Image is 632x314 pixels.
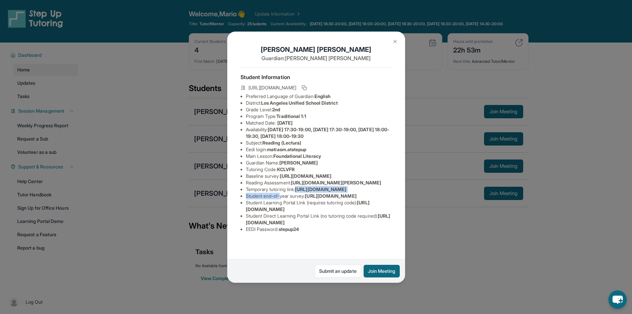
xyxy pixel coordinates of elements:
[246,127,389,139] span: [DATE] 17:30-19:00, [DATE] 17:30-19:00, [DATE] 18:00-19:30, [DATE] 18:00-19:30
[246,193,392,199] li: Student end-of-year survey :
[279,160,318,165] span: [PERSON_NAME]
[364,265,400,277] button: Join Meeting
[300,84,308,92] button: Copy link
[246,100,392,106] li: District:
[246,166,392,173] li: Tutoring Code :
[246,213,392,226] li: Student Direct Learning Portal Link (no tutoring code required) :
[267,147,306,152] span: matiasm.atstepup
[272,107,280,112] span: 2nd
[246,153,392,159] li: Main Lesson :
[246,159,392,166] li: Guardian Name :
[315,93,331,99] span: English
[241,45,392,54] h1: [PERSON_NAME] [PERSON_NAME]
[273,153,321,159] span: Foundational Literacy
[246,106,392,113] li: Grade Level:
[392,39,398,44] img: Close Icon
[246,179,392,186] li: Reading Assessment :
[276,113,306,119] span: Traditional 1:1
[246,113,392,120] li: Program Type:
[246,146,392,153] li: Eedi login :
[246,140,392,146] li: Subject :
[277,120,293,126] span: [DATE]
[246,226,392,233] li: EEDI Password :
[305,193,356,199] span: [URL][DOMAIN_NAME]
[262,140,301,146] span: Reading (Lectura)
[248,84,296,91] span: [URL][DOMAIN_NAME]
[246,199,392,213] li: Student Learning Portal Link (requires tutoring code) :
[246,173,392,179] li: Baseline survey :
[261,100,337,106] span: Los Angeles Unified School District
[315,265,361,277] a: Submit an update
[246,120,392,126] li: Matched Date:
[246,126,392,140] li: Availability:
[280,173,331,179] span: [URL][DOMAIN_NAME]
[279,226,299,232] span: stepup24
[608,290,627,309] button: chat-button
[295,186,346,192] span: [URL][DOMAIN_NAME]
[241,73,392,81] h4: Student Information
[246,93,392,100] li: Preferred Language of Guardian:
[277,166,295,172] span: KCLVFR
[246,186,392,193] li: Temporary tutoring link :
[241,54,392,62] p: Guardian: [PERSON_NAME] [PERSON_NAME]
[291,180,381,185] span: [URL][DOMAIN_NAME][PERSON_NAME]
